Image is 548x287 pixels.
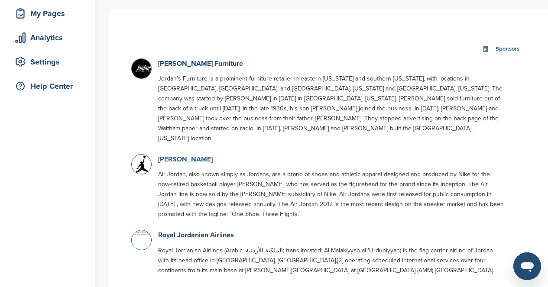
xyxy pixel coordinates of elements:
[9,28,87,48] a: Analytics
[13,6,87,21] div: My Pages
[132,230,153,235] img: 230px royal jordanian logo.svg
[158,155,213,164] a: [PERSON_NAME]
[513,252,541,280] iframe: Button to launch messaging window
[158,59,243,68] a: [PERSON_NAME] Furniture
[132,155,153,176] img: Data
[13,54,87,70] div: Settings
[132,59,153,81] img: Seck2czj 400x400
[158,74,505,143] p: Jordan's Furniture is a prominent furniture retailer in eastern [US_STATE] and southern [US_STATE...
[9,76,87,96] a: Help Center
[158,169,505,219] p: Air Jordan, also known simply as Jordans, are a brand of shoes and athletic apparel designed and ...
[9,52,87,72] a: Settings
[13,78,87,94] div: Help Center
[13,30,87,45] div: Analytics
[493,44,522,54] div: Sponsors
[9,3,87,23] a: My Pages
[158,245,505,275] p: Royal Jordanian Airlines (Arabic: الملكية الأردنية‎‎; transliterated: Al-Malakiyyah al-'Urduniyya...
[158,231,234,239] a: Royal Jordanian Airlines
